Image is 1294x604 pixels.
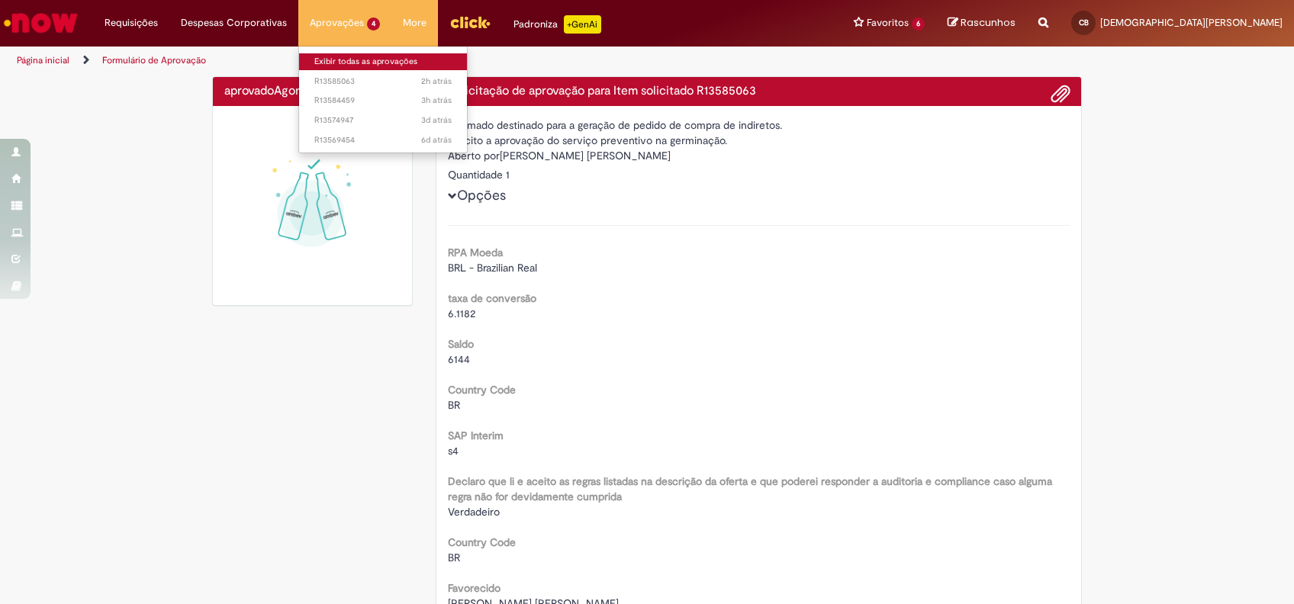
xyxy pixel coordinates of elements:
ul: Aprovações [298,46,468,153]
span: Agora mesmo [274,83,347,98]
span: R13574947 [314,114,452,127]
b: taxa de conversão [448,291,536,305]
b: Declaro que li e aceito as regras listadas na descrição da oferta e que poderei responder a audit... [448,474,1052,503]
b: Favorecido [448,581,501,595]
time: 01/10/2025 09:28:06 [421,95,452,106]
span: [DEMOGRAPHIC_DATA][PERSON_NAME] [1100,16,1283,29]
img: sucesso_1.gif [224,117,401,294]
img: ServiceNow [2,8,80,38]
time: 01/10/2025 10:42:09 [421,75,452,87]
span: More [403,15,427,31]
div: Solicito a aprovação do serviço preventivo na germinação. [448,133,1070,148]
time: 29/09/2025 08:31:52 [421,114,452,126]
span: Requisições [105,15,158,31]
b: Country Code [448,535,516,549]
time: 01/10/2025 12:14:40 [274,83,347,98]
b: Country Code [448,383,516,397]
span: BR [448,551,460,564]
a: Aberto R13574947 : [299,112,467,129]
b: Saldo [448,337,474,351]
b: SAP Interim [448,429,504,442]
span: Verdadeiro [448,505,500,519]
label: Aberto por [448,148,500,163]
a: Formulário de Aprovação [102,54,206,66]
a: Exibir todas as aprovações [299,53,467,70]
span: 3d atrás [421,114,452,126]
span: R13585063 [314,75,452,88]
a: Rascunhos [948,16,1016,31]
span: Favoritos [867,15,909,31]
b: RPA Moeda [448,246,503,259]
p: +GenAi [564,15,601,34]
time: 26/09/2025 09:44:47 [421,134,452,146]
span: 4 [367,18,380,31]
span: BR [448,398,460,412]
span: CB [1079,18,1089,27]
span: R13584459 [314,95,452,107]
div: Quantidade 1 [448,167,1070,182]
div: Padroniza [513,15,601,34]
span: 6 [912,18,925,31]
span: Aprovações [310,15,364,31]
span: Despesas Corporativas [181,15,287,31]
a: Aberto R13585063 : [299,73,467,90]
span: 6d atrás [421,134,452,146]
span: 6.1182 [448,307,475,320]
div: Chamado destinado para a geração de pedido de compra de indiretos. [448,117,1070,133]
span: 2h atrás [421,75,452,87]
h4: Solicitação de aprovação para Item solicitado R13585063 [448,85,1070,98]
a: Página inicial [17,54,69,66]
span: s4 [448,444,459,458]
span: 6144 [448,352,470,366]
a: Aberto R13584459 : [299,92,467,109]
div: [PERSON_NAME] [PERSON_NAME] [448,148,1070,167]
h4: aprovado [224,85,401,98]
a: Aberto R13569454 : [299,132,467,149]
span: R13569454 [314,134,452,146]
ul: Trilhas de página [11,47,851,75]
span: Rascunhos [961,15,1016,30]
img: click_logo_yellow_360x200.png [449,11,491,34]
span: BRL - Brazilian Real [448,261,537,275]
span: 3h atrás [421,95,452,106]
